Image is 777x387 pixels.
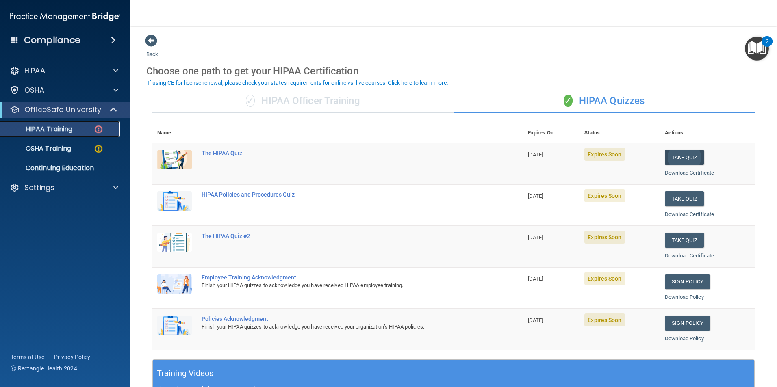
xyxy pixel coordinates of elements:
div: The HIPAA Quiz #2 [202,233,482,239]
button: Take Quiz [665,150,704,165]
button: Take Quiz [665,233,704,248]
p: HIPAA Training [5,125,72,133]
span: Expires Soon [584,148,625,161]
a: Download Certificate [665,170,714,176]
a: Terms of Use [11,353,44,361]
a: Download Certificate [665,211,714,217]
span: [DATE] [528,234,543,240]
span: ✓ [564,95,573,107]
th: Status [579,123,660,143]
a: HIPAA [10,66,118,76]
a: Download Certificate [665,253,714,259]
div: 2 [766,41,768,52]
a: OSHA [10,85,118,95]
div: Policies Acknowledgment [202,316,482,322]
a: OfficeSafe University [10,105,118,115]
div: Finish your HIPAA quizzes to acknowledge you have received your organization’s HIPAA policies. [202,322,482,332]
div: HIPAA Quizzes [454,89,755,113]
h5: Training Videos [157,366,214,381]
p: OSHA [24,85,45,95]
span: [DATE] [528,193,543,199]
th: Actions [660,123,755,143]
span: [DATE] [528,151,543,158]
p: Continuing Education [5,164,116,172]
a: Download Policy [665,294,704,300]
button: If using CE for license renewal, please check your state's requirements for online vs. live cours... [146,79,449,87]
span: Expires Soon [584,313,625,326]
span: [DATE] [528,276,543,282]
div: If using CE for license renewal, please check your state's requirements for online vs. live cours... [148,80,448,86]
a: Sign Policy [665,316,710,331]
p: OfficeSafe University [24,105,101,115]
button: Open Resource Center, 2 new notifications [745,37,769,61]
div: The HIPAA Quiz [202,150,482,156]
span: Ⓒ Rectangle Health 2024 [11,364,77,372]
div: Choose one path to get your HIPAA Certification [146,59,761,83]
div: Employee Training Acknowledgment [202,274,482,281]
th: Name [152,123,197,143]
a: Privacy Policy [54,353,91,361]
img: warning-circle.0cc9ac19.png [93,144,104,154]
span: Expires Soon [584,231,625,244]
span: Expires Soon [584,272,625,285]
h4: Compliance [24,35,80,46]
a: Back [146,41,158,57]
img: danger-circle.6113f641.png [93,124,104,134]
div: HIPAA Officer Training [152,89,454,113]
div: Finish your HIPAA quizzes to acknowledge you have received HIPAA employee training. [202,281,482,290]
p: OSHA Training [5,145,71,153]
a: Settings [10,183,118,192]
img: PMB logo [10,9,120,25]
button: Take Quiz [665,191,704,206]
span: Expires Soon [584,189,625,202]
p: Settings [24,183,54,192]
span: ✓ [246,95,255,107]
p: HIPAA [24,66,45,76]
div: HIPAA Policies and Procedures Quiz [202,191,482,198]
iframe: Drift Widget Chat Controller [636,329,767,362]
th: Expires On [523,123,580,143]
span: [DATE] [528,317,543,323]
a: Sign Policy [665,274,710,289]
